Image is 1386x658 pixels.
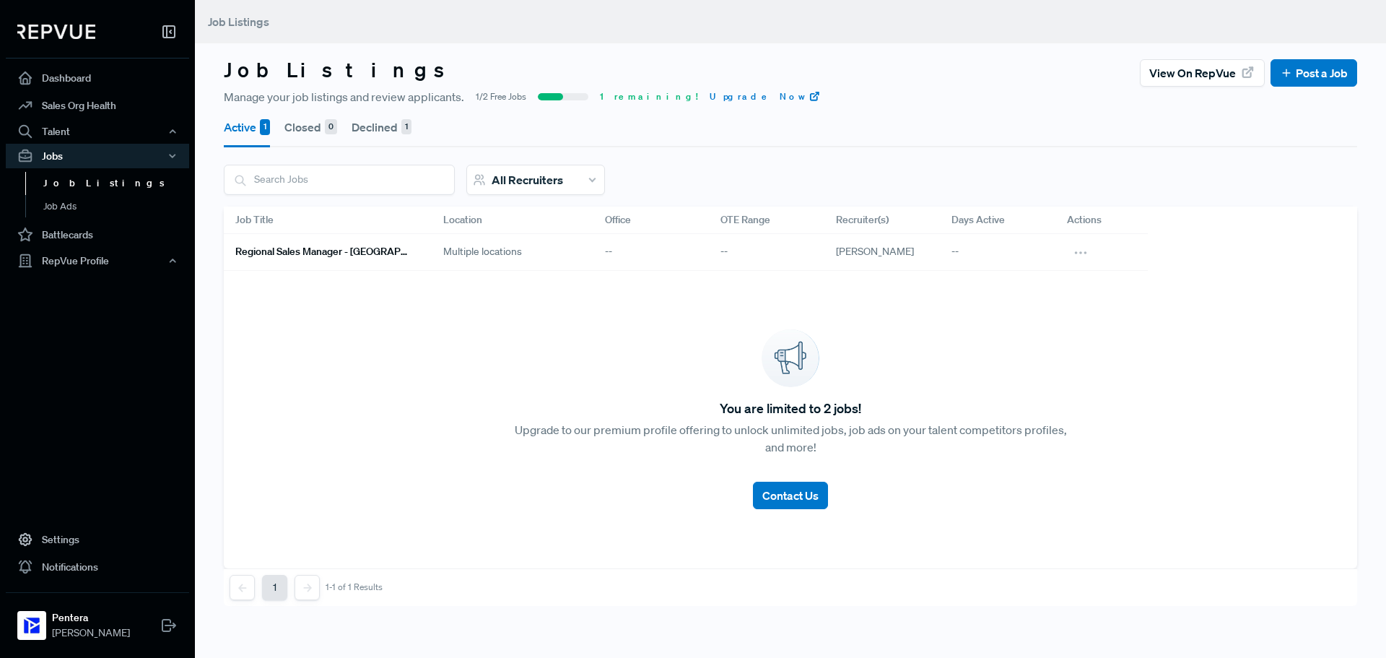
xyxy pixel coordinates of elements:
input: Search Jobs [225,165,454,194]
button: Declined 1 [352,107,411,147]
button: Contact Us [753,482,828,509]
span: All Recruiters [492,173,563,187]
span: Days Active [951,212,1005,228]
button: RepVue Profile [6,248,189,273]
span: You are limited to 2 jobs! [720,399,861,418]
button: 1 [262,575,287,600]
a: Post a Job [1280,64,1348,82]
button: View on RepVue [1140,59,1265,87]
span: Office [605,212,631,228]
span: Contact Us [762,488,819,503]
span: Recruiter(s) [836,212,889,228]
span: 1/2 Free Jobs [476,90,526,103]
div: 1-1 of 1 Results [326,582,383,592]
span: Actions [1067,212,1102,228]
div: 0 [325,119,337,135]
a: Settings [6,526,189,553]
span: Location [443,212,482,228]
a: Notifications [6,553,189,581]
button: Previous [230,575,255,600]
span: [PERSON_NAME] [836,245,914,258]
div: -- [593,234,709,271]
div: -- [709,234,824,271]
button: Active 1 [224,107,270,147]
img: Pentera [20,614,43,637]
a: Job Listings [25,172,209,195]
div: 1 [260,119,270,135]
div: -- [940,234,1055,271]
span: OTE Range [720,212,770,228]
span: View on RepVue [1149,64,1236,82]
button: Closed 0 [284,107,337,147]
a: Contact Us [753,470,828,509]
p: Upgrade to our premium profile offering to unlock unlimited jobs, job ads on your talent competit... [507,421,1074,456]
a: Sales Org Health [6,92,189,119]
a: Regional Sales Manager - [GEOGRAPHIC_DATA] area [235,240,409,264]
button: Talent [6,119,189,144]
span: 1 remaining! [600,90,698,103]
h6: Regional Sales Manager - [GEOGRAPHIC_DATA] area [235,246,409,258]
a: PenteraPentera[PERSON_NAME] [6,592,189,646]
img: announcement [762,329,819,387]
span: Manage your job listings and review applicants. [224,88,464,105]
img: RepVue [17,25,95,39]
span: Job Listings [208,14,269,29]
nav: pagination [230,575,383,600]
a: Job Ads [25,195,209,218]
button: Next [295,575,320,600]
div: 1 [401,119,411,135]
button: Post a Job [1270,59,1357,87]
a: Battlecards [6,221,189,248]
h3: Job Listings [224,58,458,82]
button: Jobs [6,144,189,168]
div: Multiple locations [432,234,593,271]
span: [PERSON_NAME] [52,625,130,641]
strong: Pentera [52,610,130,625]
a: Dashboard [6,64,189,92]
a: Upgrade Now [710,90,821,103]
span: Job Title [235,212,274,228]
